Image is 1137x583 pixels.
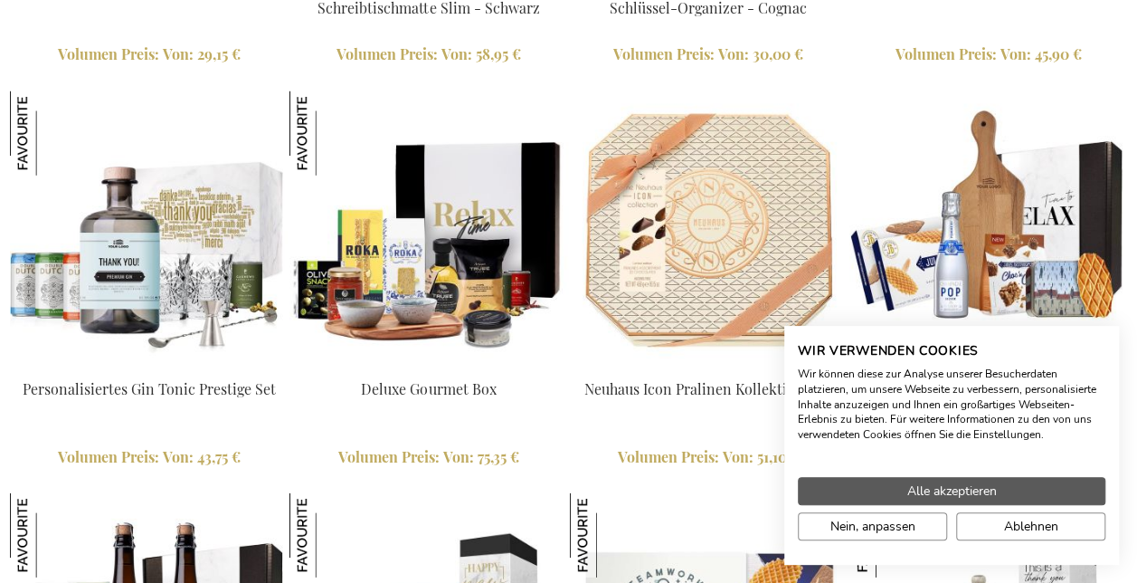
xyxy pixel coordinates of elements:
[476,44,521,63] span: 58,95 €
[289,91,374,176] img: Deluxe Gourmet Box
[478,447,519,466] span: 75,35 €
[1004,517,1058,536] span: Ablehnen
[289,493,374,578] img: Kulinarisches Set Olive & Salz
[163,447,194,466] span: Von
[441,44,472,63] span: Von
[197,44,241,63] span: 29,15 €
[1034,44,1081,63] span: 45,90 €
[570,357,848,374] a: Neuhaus Icon Pralinen Kollektion Box - Exclusive Business Gifts
[338,447,440,466] span: Volumen Preis:
[584,379,832,398] a: Neuhaus Icon Pralinen Kollektion Box
[570,447,848,468] a: Volumen Preis: Von 51,10 €
[830,517,915,536] span: Nein, anpassen
[10,447,288,468] a: Volumen Preis: Von 43,75 €
[289,91,567,369] img: ARCA-20055
[798,512,947,540] button: cookie Einstellungen anpassen
[618,447,719,466] span: Volumen Preis:
[336,44,438,63] span: Volumen Preis:
[956,512,1105,540] button: Alle verweigern cookies
[757,447,800,466] span: 51,10 €
[798,477,1105,505] button: Akzeptieren Sie alle cookies
[58,44,159,63] span: Volumen Preis:
[798,343,1105,359] h2: Wir verwenden Cookies
[718,44,749,63] span: Von
[613,44,715,63] span: Volumen Preis:
[289,447,567,468] a: Volumen Preis: Von 75,35 €
[895,44,996,63] span: Volumen Preis:
[289,44,567,65] a: Volumen Preis: Von 58,95 €
[23,379,276,398] a: Personalisiertes Gin Tonic Prestige Set
[849,44,1127,65] a: Volumen Preis: Von 45,90 €
[443,447,474,466] span: Von
[10,357,288,374] a: Personalised Gin Tonic Prestige Set Personalisiertes Gin Tonic Prestige Set
[798,367,1105,443] p: Wir können diese zur Analyse unserer Besucherdaten platzieren, um unsere Webseite zu verbessern, ...
[849,91,1127,369] img: Sweet Delights & Pommery Pop Silver Champagne Box
[197,447,241,466] span: 43,75 €
[58,447,159,466] span: Volumen Preis:
[1000,44,1030,63] span: Von
[10,493,94,578] img: Personalisierte Brut Bier Duo Set
[10,44,288,65] a: Volumen Preis: Von 29,15 €
[570,91,848,369] img: Neuhaus Icon Pralinen Kollektion Box - Exclusive Business Gifts
[753,44,803,63] span: 30,00 €
[163,44,194,63] span: Von
[570,493,654,578] img: Jules Destrooper Jules' Finest Geschenkbox
[361,379,496,398] a: Deluxe Gourmet Box
[723,447,753,466] span: Von
[289,357,567,374] a: ARCA-20055 Deluxe Gourmet Box
[570,44,848,65] a: Volumen Preis: Von 30,00 €
[907,482,997,501] span: Alle akzeptieren
[10,91,288,369] img: Personalised Gin Tonic Prestige Set
[10,91,94,176] img: Personalisiertes Gin Tonic Prestige Set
